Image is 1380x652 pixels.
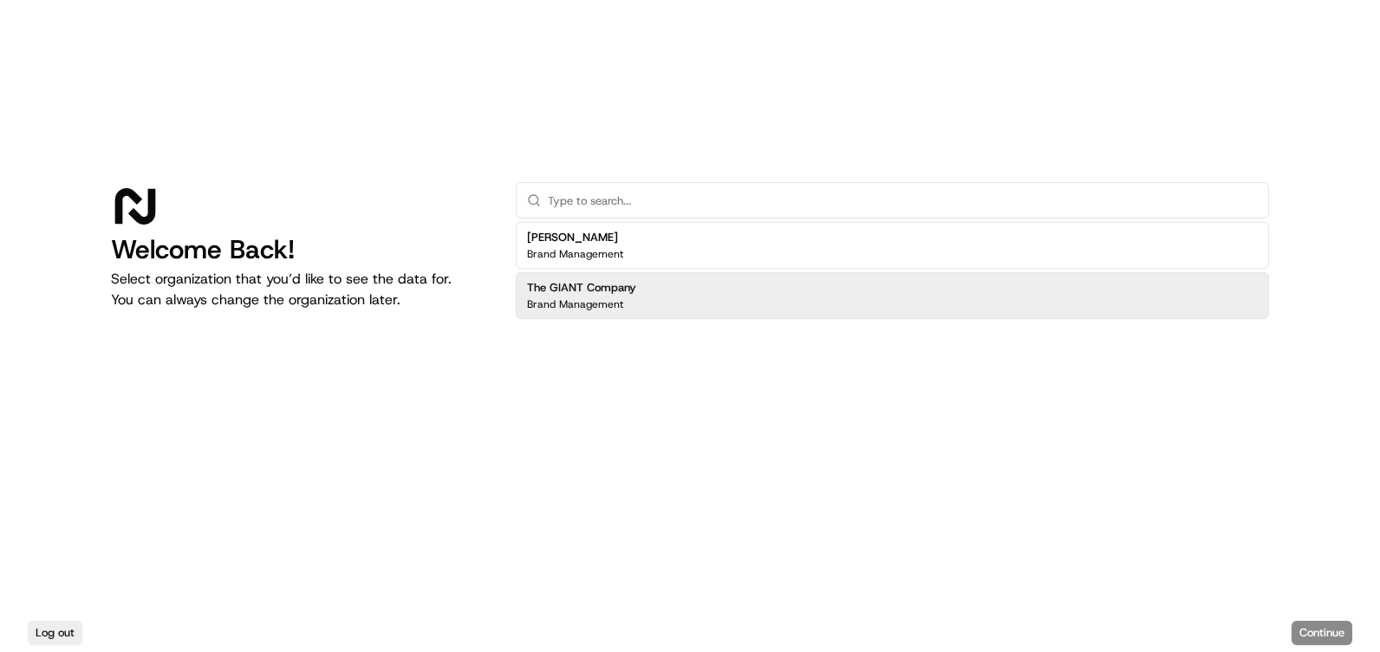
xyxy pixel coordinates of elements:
p: Brand Management [527,247,623,261]
input: Type to search... [548,183,1258,218]
h2: [PERSON_NAME] [527,230,623,245]
button: Log out [28,621,82,645]
div: Suggestions [516,218,1269,323]
h1: Welcome Back! [111,234,488,265]
p: Select organization that you’d like to see the data for. You can always change the organization l... [111,269,488,310]
h2: The GIANT Company [527,280,636,296]
p: Brand Management [527,297,623,311]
